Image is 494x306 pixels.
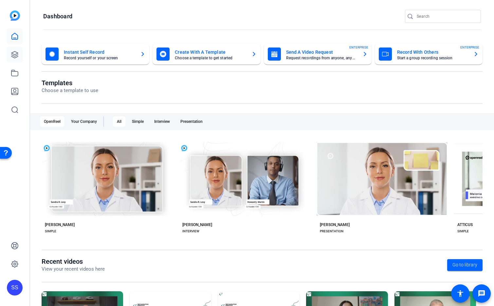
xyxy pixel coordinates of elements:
span: ENTERPRISE [460,45,479,50]
h1: Recent videos [42,258,105,265]
div: SIMPLE [457,229,469,234]
mat-card-title: Record With Others [397,48,468,56]
div: PRESENTATION [320,229,343,234]
mat-card-title: Send A Video Request [286,48,357,56]
div: [PERSON_NAME] [320,222,350,227]
button: Create With A TemplateChoose a template to get started [153,44,260,65]
button: Record With OthersStart a group recording sessionENTERPRISE [375,44,483,65]
p: Choose a template to use [42,87,98,94]
mat-card-title: Create With A Template [175,48,246,56]
div: Presentation [176,116,207,127]
div: Interview [150,116,174,127]
p: View your recent videos here [42,265,105,273]
button: Send A Video RequestRequest recordings from anyone, anywhereENTERPRISE [264,44,372,65]
mat-icon: message [478,290,485,297]
mat-card-title: Instant Self Record [64,48,135,56]
div: INTERVIEW [182,229,199,234]
mat-icon: accessibility [456,290,464,297]
div: ATTICUS [457,222,473,227]
div: OpenReel [40,116,64,127]
mat-card-subtitle: Start a group recording session [397,56,468,60]
mat-card-subtitle: Record yourself or your screen [64,56,135,60]
div: [PERSON_NAME] [182,222,212,227]
span: ENTERPRISE [349,45,368,50]
input: Search [417,12,476,20]
span: Go to library [452,261,477,268]
div: SS [7,280,23,296]
div: All [113,116,125,127]
div: Your Company [67,116,101,127]
mat-card-subtitle: Choose a template to get started [175,56,246,60]
div: SIMPLE [45,229,56,234]
h1: Templates [42,79,98,87]
h1: Dashboard [43,12,72,20]
div: [PERSON_NAME] [45,222,75,227]
img: blue-gradient.svg [10,10,20,21]
div: Simple [128,116,148,127]
button: Instant Self RecordRecord yourself or your screen [42,44,149,65]
mat-card-subtitle: Request recordings from anyone, anywhere [286,56,357,60]
a: Go to library [447,259,483,271]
